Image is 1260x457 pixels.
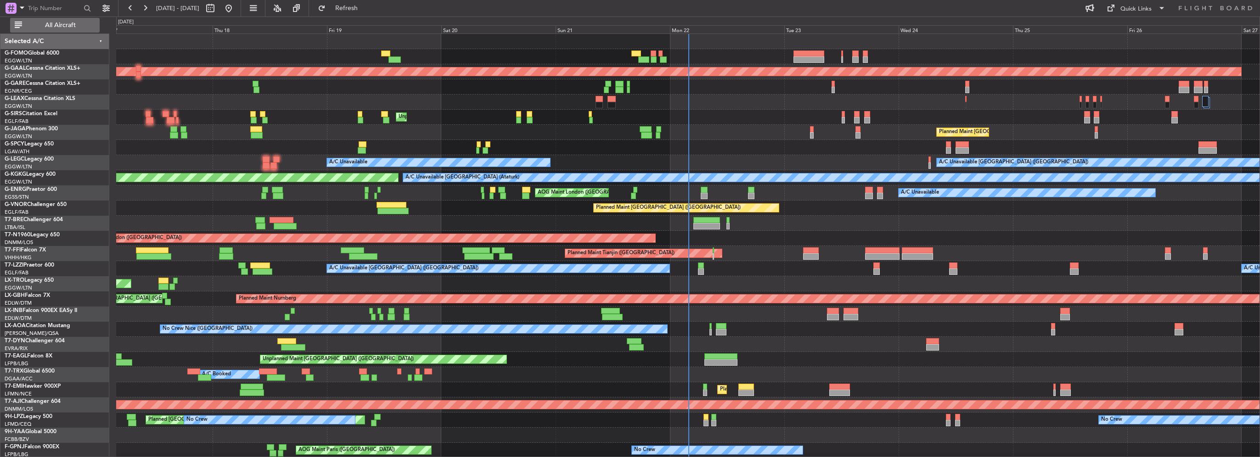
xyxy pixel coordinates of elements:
[5,353,27,359] span: T7-EAGL
[5,111,57,117] a: G-SIRSCitation Excel
[5,353,52,359] a: T7-EAGLFalcon 8X
[1101,413,1122,427] div: No Crew
[5,368,23,374] span: T7-TRX
[5,247,21,253] span: T7-FFI
[5,202,27,207] span: G-VNOR
[5,368,55,374] a: T7-TRXGlobal 6500
[5,50,28,56] span: G-FOMO
[5,414,52,419] a: 9H-LPZLegacy 500
[939,125,1084,139] div: Planned Maint [GEOGRAPHIC_DATA] ([GEOGRAPHIC_DATA])
[327,5,366,11] span: Refresh
[5,315,32,322] a: EDLW/DTM
[5,421,31,428] a: LFMD/CEQ
[263,352,414,366] div: Unplanned Maint [GEOGRAPHIC_DATA] ([GEOGRAPHIC_DATA])
[5,187,57,192] a: G-ENRGPraetor 600
[156,4,199,12] span: [DATE] - [DATE]
[5,436,29,443] a: FCBB/BZV
[118,18,134,26] div: [DATE]
[5,81,26,86] span: G-GARE
[5,239,33,246] a: DNMM/LOS
[5,103,32,110] a: EGGW/LTN
[5,330,59,337] a: [PERSON_NAME]/QSA
[5,338,65,344] a: T7-DYNChallenger 604
[79,231,182,245] div: AOG Maint London ([GEOGRAPHIC_DATA])
[5,406,33,412] a: DNMM/LOS
[556,25,670,33] div: Sun 21
[24,22,97,28] span: All Aircraft
[5,429,56,435] a: 9H-YAAGlobal 5000
[5,187,26,192] span: G-ENRG
[5,178,32,185] a: EGGW/LTN
[5,284,32,291] a: EGGW/LTN
[5,390,32,397] a: LFMN/NCE
[5,308,22,313] span: LX-INB
[239,292,296,306] div: Planned Maint Nurnberg
[5,247,46,253] a: T7-FFIFalcon 7X
[538,186,641,200] div: AOG Maint London ([GEOGRAPHIC_DATA])
[5,345,28,352] a: EVRA/RIX
[939,156,1088,169] div: A/C Unavailable [GEOGRAPHIC_DATA] ([GEOGRAPHIC_DATA])
[399,110,550,124] div: Unplanned Maint [GEOGRAPHIC_DATA] ([GEOGRAPHIC_DATA])
[784,25,899,33] div: Tue 23
[405,171,519,184] div: A/C Unavailable [GEOGRAPHIC_DATA] (Ataturk)
[98,25,213,33] div: Wed 17
[5,323,26,329] span: LX-AOA
[5,209,28,216] a: EGLF/FAB
[314,1,369,16] button: Refresh
[596,201,741,215] div: Planned Maint [GEOGRAPHIC_DATA] ([GEOGRAPHIC_DATA])
[5,172,56,177] a: G-KGKGLegacy 600
[5,399,21,404] span: T7-AJI
[899,25,1013,33] div: Wed 24
[5,384,22,389] span: T7-EMI
[5,72,32,79] a: EGGW/LTN
[5,96,24,101] span: G-LEAX
[5,278,54,283] a: LX-TROLegacy 650
[1013,25,1127,33] div: Thu 25
[5,399,61,404] a: T7-AJIChallenger 604
[670,25,784,33] div: Mon 22
[28,1,81,15] input: Trip Number
[5,81,80,86] a: G-GARECessna Citation XLS+
[5,66,80,71] a: G-GAALCessna Citation XLS+
[5,232,60,238] a: T7-N1960Legacy 650
[568,246,675,260] div: Planned Maint Tianjin ([GEOGRAPHIC_DATA])
[10,18,100,33] button: All Aircraft
[5,156,54,162] a: G-LEGCLegacy 600
[5,308,77,313] a: LX-INBFalcon 900EX EASy II
[5,126,58,132] a: G-JAGAPhenom 300
[213,25,327,33] div: Thu 18
[5,202,67,207] a: G-VNORChallenger 650
[5,262,54,268] a: T7-LZZIPraetor 600
[5,163,32,170] a: EGGW/LTN
[5,141,54,147] a: G-SPCYLegacy 650
[634,443,655,457] div: No Crew
[5,293,25,298] span: LX-GBH
[901,186,939,200] div: A/C Unavailable
[5,156,24,162] span: G-LEGC
[5,111,22,117] span: G-SIRS
[5,338,25,344] span: T7-DYN
[5,148,29,155] a: LGAV/ATH
[1120,5,1152,14] div: Quick Links
[5,217,63,223] a: T7-BREChallenger 604
[5,118,28,125] a: EGLF/FAB
[5,126,26,132] span: G-JAGA
[5,254,32,261] a: VHHH/HKG
[5,375,33,382] a: DGAA/ACC
[202,368,231,381] div: A/C Booked
[5,429,25,435] span: 9H-YAA
[441,25,556,33] div: Sat 20
[327,25,441,33] div: Fri 19
[5,66,26,71] span: G-GAAL
[5,414,23,419] span: 9H-LPZ
[5,194,29,201] a: EGSS/STN
[1102,1,1170,16] button: Quick Links
[298,443,395,457] div: AOG Maint Paris ([GEOGRAPHIC_DATA])
[5,141,24,147] span: G-SPCY
[5,300,32,307] a: EDLW/DTM
[329,262,478,275] div: A/C Unavailable [GEOGRAPHIC_DATA] ([GEOGRAPHIC_DATA])
[148,413,278,427] div: Planned [GEOGRAPHIC_DATA] ([GEOGRAPHIC_DATA])
[5,293,50,298] a: LX-GBHFalcon 7X
[5,444,24,450] span: F-GPNJ
[5,57,32,64] a: EGGW/LTN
